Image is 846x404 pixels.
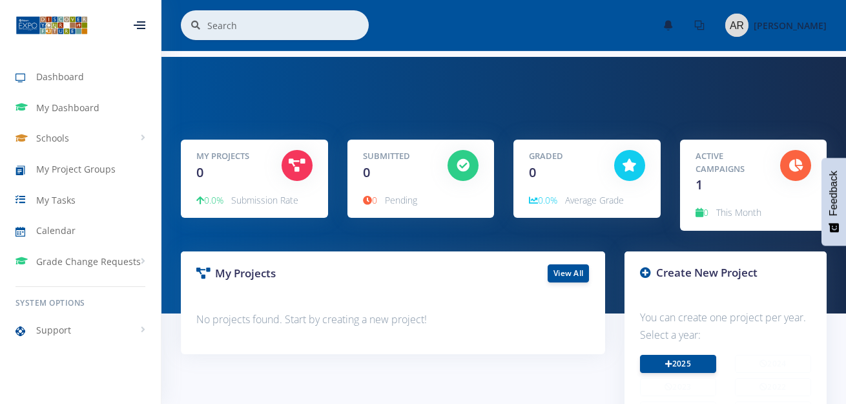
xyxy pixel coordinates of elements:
[640,309,811,344] p: You can create one project per year. Select a year:
[36,224,76,237] span: Calendar
[207,10,369,40] input: Search
[196,194,223,206] span: 0.0%
[548,264,589,282] a: View All
[36,255,141,268] span: Grade Change Requests
[363,150,429,163] h5: Submitted
[36,323,71,337] span: Support
[821,158,846,246] button: Feedback - Show survey
[15,15,88,36] img: ...
[36,131,69,145] span: Schools
[640,264,811,281] h3: Create New Project
[385,194,417,206] span: Pending
[15,297,145,309] h6: System Options
[529,194,557,206] span: 0.0%
[36,101,99,114] span: My Dashboard
[363,164,370,181] span: 0
[196,164,203,181] span: 0
[715,11,827,39] a: Image placeholder [PERSON_NAME]
[828,171,840,216] span: Feedback
[754,19,827,32] span: [PERSON_NAME]
[640,378,716,396] button: 2023
[363,194,377,206] span: 0
[196,311,590,328] p: No projects found. Start by creating a new project!
[529,150,595,163] h5: Graded
[36,193,76,207] span: My Tasks
[196,265,383,282] h3: My Projects
[529,164,536,181] span: 0
[196,150,262,163] h5: My Projects
[36,70,84,83] span: Dashboard
[696,176,703,193] span: 1
[725,14,748,37] img: Image placeholder
[640,355,716,373] a: 2025
[696,150,761,175] h5: Active Campaigns
[735,378,811,396] button: 2022
[735,355,811,373] button: 2024
[231,194,298,206] span: Submission Rate
[36,162,116,176] span: My Project Groups
[565,194,624,206] span: Average Grade
[696,206,708,218] span: 0
[716,206,761,218] span: This Month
